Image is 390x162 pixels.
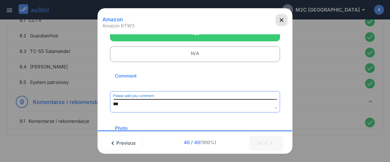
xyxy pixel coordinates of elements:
[102,135,143,151] button: Previous
[110,119,133,138] h2: Photo
[100,14,125,25] h1: Amazon
[109,140,116,147] i: chevron_left
[200,140,216,145] span: (100%)
[102,23,134,29] span: Amazon KTW3
[152,139,248,146] span: 40 / 40
[113,99,277,109] textarea: Please add you comment
[110,66,141,86] h2: Comment
[118,47,272,60] span: N/A
[110,136,135,150] div: Previous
